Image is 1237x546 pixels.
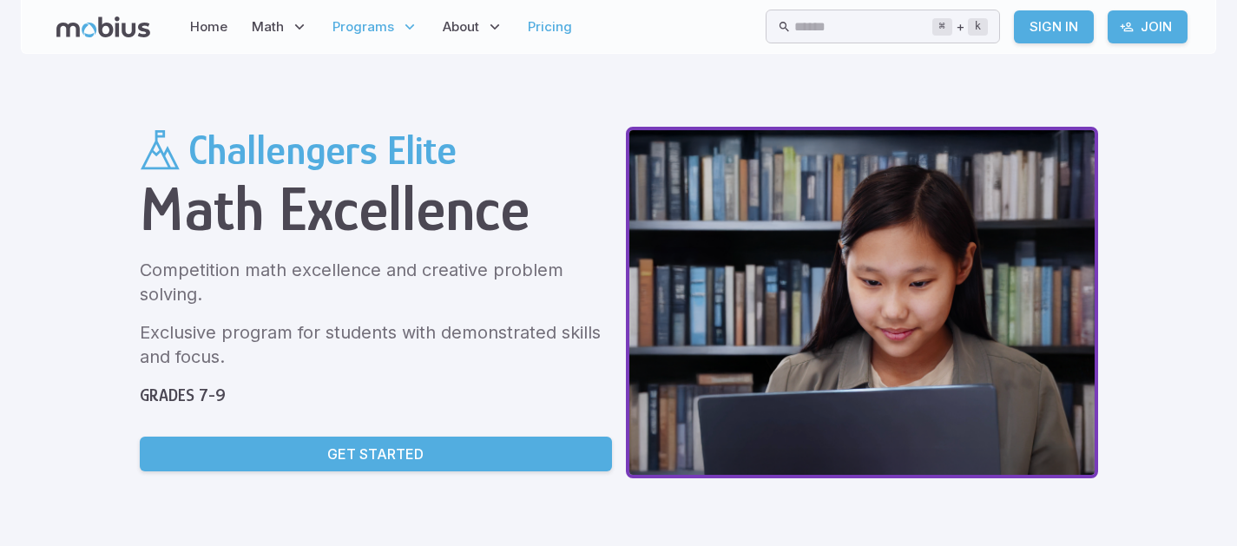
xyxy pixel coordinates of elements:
[327,444,424,464] p: Get Started
[188,127,457,174] h2: Challengers Elite
[185,7,233,47] a: Home
[932,16,988,37] div: +
[252,17,284,36] span: Math
[140,437,612,471] a: Get Started
[140,258,612,306] p: Competition math excellence and creative problem solving.
[443,17,479,36] span: About
[1014,10,1094,43] a: Sign In
[932,18,952,36] kbd: ⌘
[140,320,612,369] p: Exclusive program for students with demonstrated skills and focus.
[1108,10,1188,43] a: Join
[140,174,612,244] h1: Math Excellence
[140,383,612,408] h5: Grades 7-9
[968,18,988,36] kbd: k
[523,7,577,47] a: Pricing
[626,127,1098,478] img: challengers-elite header
[332,17,394,36] span: Programs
